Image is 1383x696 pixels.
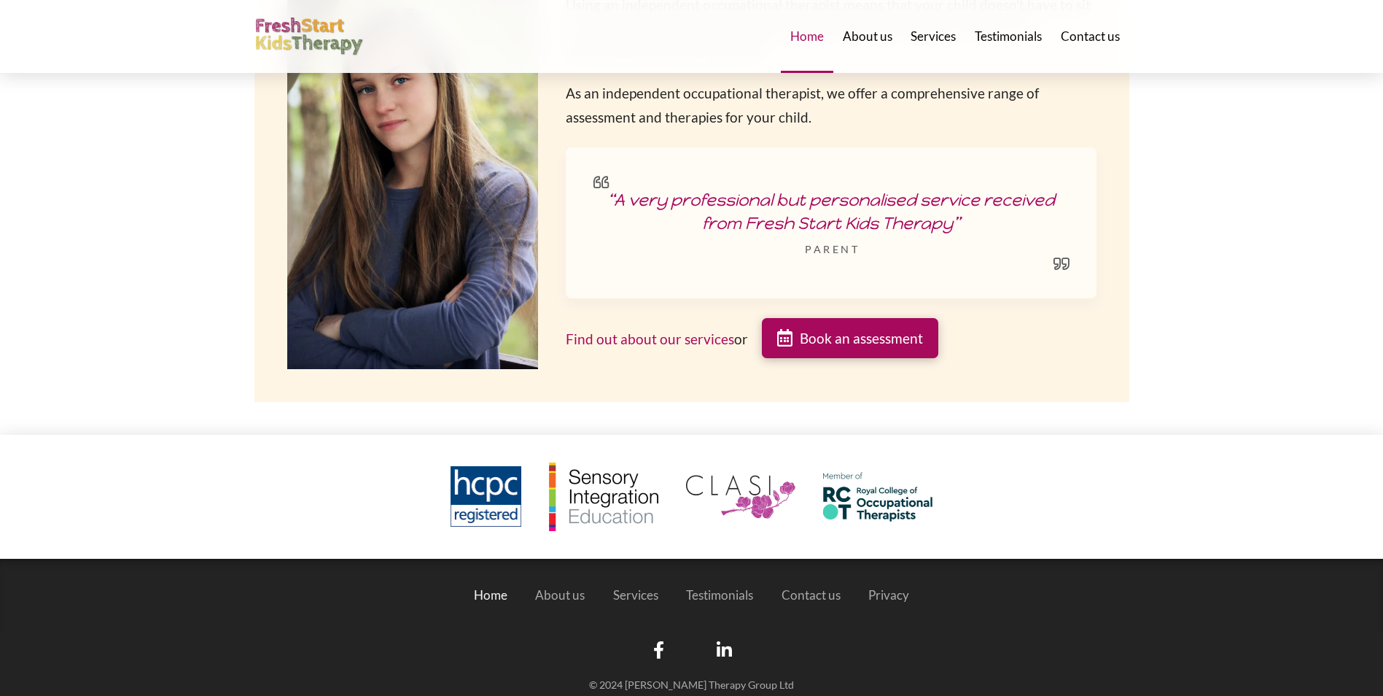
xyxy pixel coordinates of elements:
img: Collaborative for Leadership in Ayres Sensory Integration [686,475,795,519]
span: Contact us [1061,30,1120,42]
span: Services [613,589,658,601]
span: parent [805,243,860,257]
span: About us [535,589,585,601]
span: Privacy [868,589,909,601]
span: Contact us [782,589,841,601]
a: Find out about our services [566,330,734,347]
p: As an independent occupational therapist, we offer a comprehensive range of assessment and therap... [566,82,1096,129]
a: Book an assessment [762,318,938,359]
p: or [566,328,748,351]
a: Services [599,575,673,616]
a: About us [521,575,599,616]
span: Testimonials [686,589,753,601]
a: Home [460,575,522,616]
p: © 2024 [PERSON_NAME] Therapy Group Ltd [459,678,925,692]
p: “A very professional but personalised service received from Fresh Start Kids Therapy” [593,189,1068,236]
span: About us [843,30,892,42]
a: Testimonials [672,575,768,616]
span: Home [474,589,507,601]
span: Home [790,30,824,42]
a: Privacy [854,575,924,616]
img: Member of the Sensory Integration Education Network [549,463,658,531]
img: FreshStart Kids Therapy logo [254,18,364,56]
span: Book an assessment [800,331,923,345]
span: Services [911,30,956,42]
span: Testimonials [975,30,1042,42]
img: Registered member of the Health and Care Professions Council [451,466,521,527]
img: Member of the Royal College of Occupational Therapists [823,472,932,522]
a: Contact us [768,575,855,616]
